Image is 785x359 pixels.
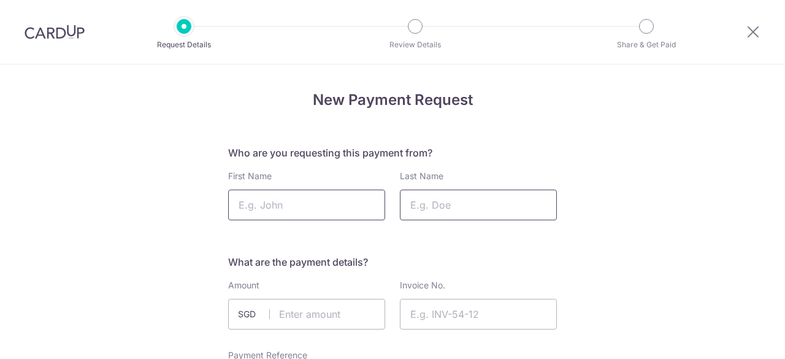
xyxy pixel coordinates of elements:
[228,190,385,220] input: E.g. John
[228,170,272,182] label: First Name
[400,299,557,330] input: E.g. INV-54-12
[601,39,692,51] p: Share & Get Paid
[25,25,85,39] img: CardUp
[228,279,259,291] label: Amount
[228,89,557,111] h4: New Payment Request
[370,39,461,51] p: Review Details
[238,308,270,320] span: SGD
[228,145,557,160] h5: Who are you requesting this payment from?
[228,255,557,269] h5: What are the payment details?
[400,170,443,182] label: Last Name
[400,279,445,291] label: Invoice No.
[400,190,557,220] input: E.g. Doe
[139,39,229,51] p: Request Details
[228,299,385,330] input: Enter amount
